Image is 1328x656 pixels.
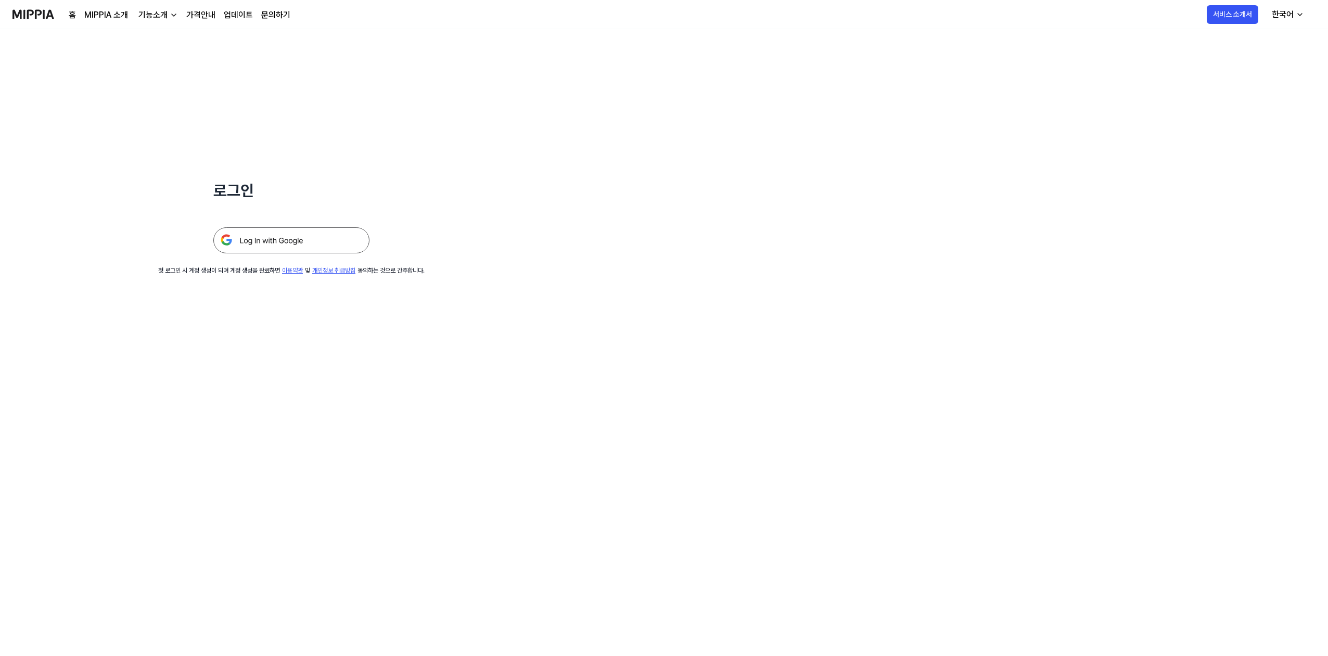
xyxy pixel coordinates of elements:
div: 한국어 [1270,8,1296,21]
a: 문의하기 [261,9,290,21]
h1: 로그인 [213,179,369,202]
button: 기능소개 [136,9,178,21]
a: 업데이트 [224,9,253,21]
img: 구글 로그인 버튼 [213,227,369,253]
a: 개인정보 취급방침 [312,267,355,274]
div: 기능소개 [136,9,170,21]
a: MIPPIA 소개 [84,9,128,21]
button: 한국어 [1263,4,1310,25]
div: 첫 로그인 시 계정 생성이 되며 계정 생성을 완료하면 및 동의하는 것으로 간주합니다. [158,266,425,275]
button: 서비스 소개서 [1207,5,1258,24]
img: down [170,11,178,19]
a: 가격안내 [186,9,215,21]
a: 이용약관 [282,267,303,274]
a: 홈 [69,9,76,21]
